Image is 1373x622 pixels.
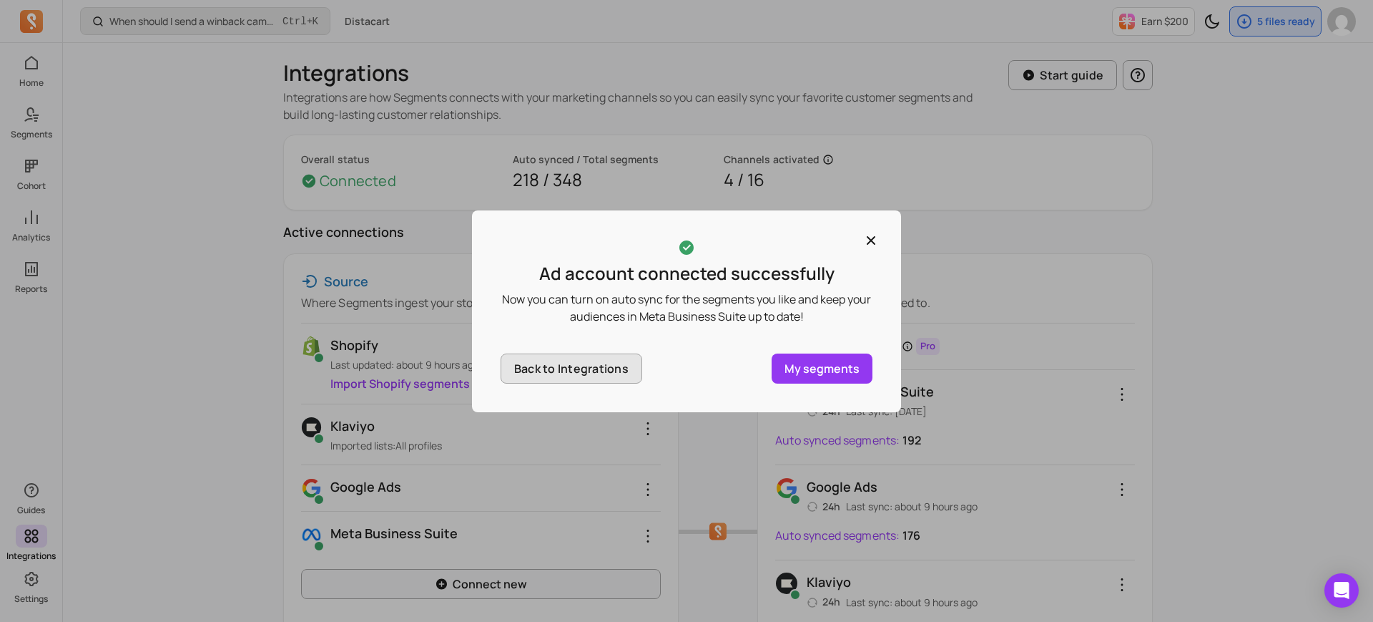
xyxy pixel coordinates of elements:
div: Open Intercom Messenger [1324,573,1359,608]
p: Now you can turn on auto sync for the segments you like and keep your audiences in Meta Business ... [501,291,872,325]
button: Back to Integrations [501,354,642,384]
p: My segments [784,360,860,377]
a: My segments [772,354,872,384]
p: Ad account connected successfully [539,262,835,285]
